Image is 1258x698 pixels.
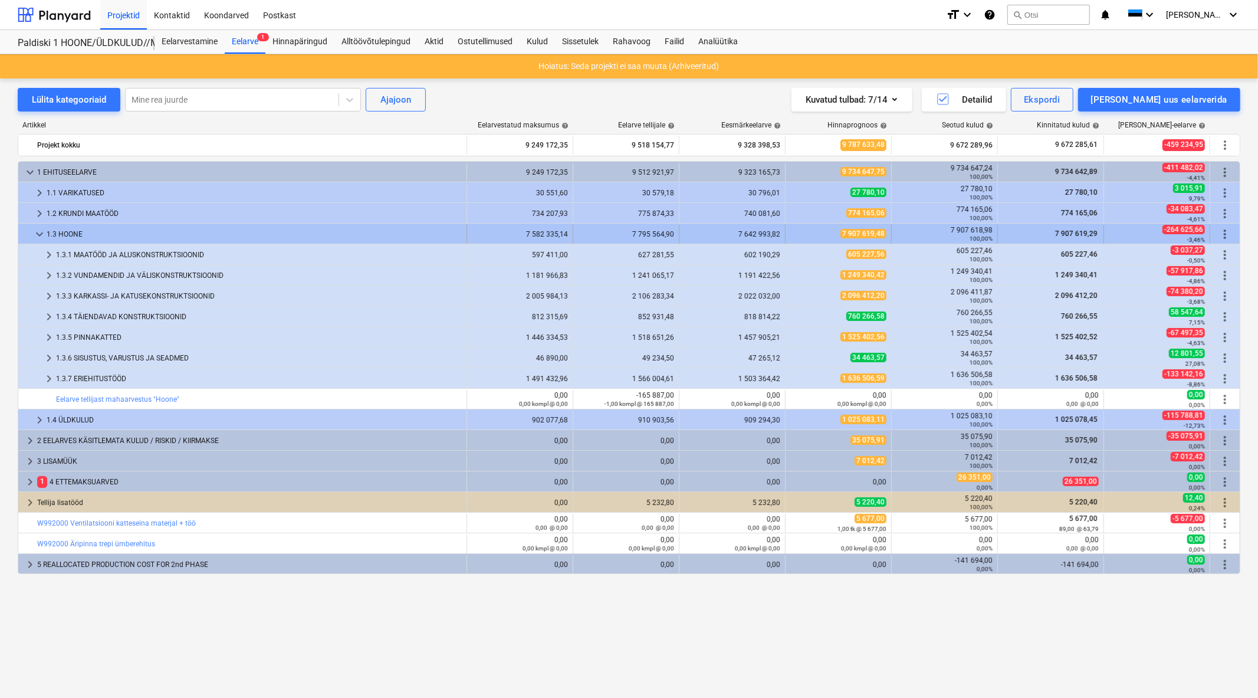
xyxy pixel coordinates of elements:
span: 5 220,40 [855,497,886,507]
div: 0,00 [684,391,780,408]
span: keyboard_arrow_right [23,434,37,448]
span: Rohkem tegevusi [1218,310,1232,324]
div: 9 328 398,53 [684,136,780,155]
div: Ajajoon [380,92,411,107]
i: keyboard_arrow_down [1142,8,1157,22]
div: 1 249 340,41 [896,267,993,284]
span: keyboard_arrow_right [32,207,47,221]
span: -459 234,95 [1162,139,1205,150]
div: Paldiski 1 HOONE/ÜLDKULUD//MAATÖÖD (2101787//2101824) [18,37,140,50]
small: 0,00% [977,401,993,407]
small: 0,00% [977,484,993,491]
div: 0,00 [578,457,674,466]
span: Rohkem tegevusi [1218,289,1232,303]
small: 100,00% [970,297,993,304]
span: 1 636 506,59 [840,373,886,383]
a: Eelarvestamine [155,30,225,54]
div: 1.1 VARIKATUSED [47,183,462,202]
span: keyboard_arrow_right [23,496,37,510]
div: 30 551,60 [472,189,568,197]
a: Aktid [418,30,451,54]
div: 7 582 335,14 [472,230,568,238]
span: 760 266,55 [1060,312,1099,320]
i: notifications [1099,8,1111,22]
span: 5 677,00 [1068,515,1099,523]
span: 2 096 412,20 [840,291,886,300]
small: 9,79% [1189,195,1205,202]
a: Hinnapäringud [265,30,334,54]
div: Kulud [520,30,555,54]
div: 1.3.7 ERIEHITUSTÖÖD [56,369,462,388]
div: Kinnitatud kulud [1037,121,1099,129]
span: 1 525 402,52 [1054,333,1099,341]
span: [PERSON_NAME] [1166,10,1225,19]
div: 1.3.2 VUNDAMENDID JA VÄLISKONSTRUKTSIOONID [56,266,462,285]
small: -3,46% [1187,237,1205,243]
span: Rohkem tegevusi [1218,454,1232,468]
span: 58 547,64 [1169,307,1205,317]
span: -133 142,16 [1162,369,1205,379]
small: 100,00% [970,215,993,221]
a: Ostutellimused [451,30,520,54]
i: keyboard_arrow_down [960,8,974,22]
div: 0,00 [578,478,674,486]
span: keyboard_arrow_right [23,454,37,468]
div: 1 636 506,58 [896,371,993,387]
i: Abikeskus [984,8,996,22]
div: 812 315,69 [472,313,568,321]
div: 1.3.3 KARKASSI- JA KATUSEKONSTRUKTSIOONID [56,287,462,306]
p: Hoiatus: Seda projekti ei saa muuta (Arhiveeritud) [539,60,720,73]
span: Rohkem tegevusi [1218,558,1232,572]
small: 100,00% [970,235,993,242]
span: keyboard_arrow_right [42,351,56,365]
div: 1 446 334,53 [472,333,568,342]
small: 0,00% [1189,402,1205,408]
div: 9 249 172,35 [472,168,568,176]
span: 27 780,10 [1064,188,1099,196]
div: Eelarve [225,30,265,54]
span: 1 [37,476,47,487]
div: 5 677,00 [896,515,993,532]
small: -4,86% [1187,278,1205,284]
div: 1.3.5 PINNAKATTED [56,328,462,347]
div: -165 887,00 [578,391,674,408]
a: Rahavoog [606,30,658,54]
span: 2 096 412,20 [1054,291,1099,300]
div: 775 874,33 [578,209,674,218]
div: 1 457 905,21 [684,333,780,342]
span: 12 801,55 [1169,349,1205,358]
div: 774 165,06 [896,205,993,222]
span: keyboard_arrow_right [42,372,56,386]
div: 30 796,01 [684,189,780,197]
div: 734 207,93 [472,209,568,218]
div: 1 025 083,10 [896,412,993,428]
span: -411 482,02 [1162,163,1205,172]
i: format_size [946,8,960,22]
small: -4,41% [1187,175,1205,181]
div: 9 672 289,96 [896,136,993,155]
div: 5 232,80 [578,499,674,507]
span: 0,00 [1187,390,1205,399]
span: keyboard_arrow_right [42,289,56,303]
div: Failid [658,30,691,54]
span: Rohkem tegevusi [1218,516,1232,530]
span: 35 075,91 [850,435,886,445]
div: 5 220,40 [896,494,993,511]
div: 909 294,30 [684,416,780,424]
button: Lülita kategooriaid [18,88,120,112]
div: 818 814,22 [684,313,780,321]
div: 602 190,29 [684,251,780,259]
div: Artikkel [18,121,468,129]
span: -5 677,00 [1171,514,1205,523]
span: 1 025 078,45 [1054,415,1099,424]
div: 0,00 [684,457,780,466]
a: Sissetulek [555,30,606,54]
div: 9 512 921,97 [578,168,674,176]
small: 0,00% [1189,443,1205,450]
span: 774 165,06 [846,208,886,218]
